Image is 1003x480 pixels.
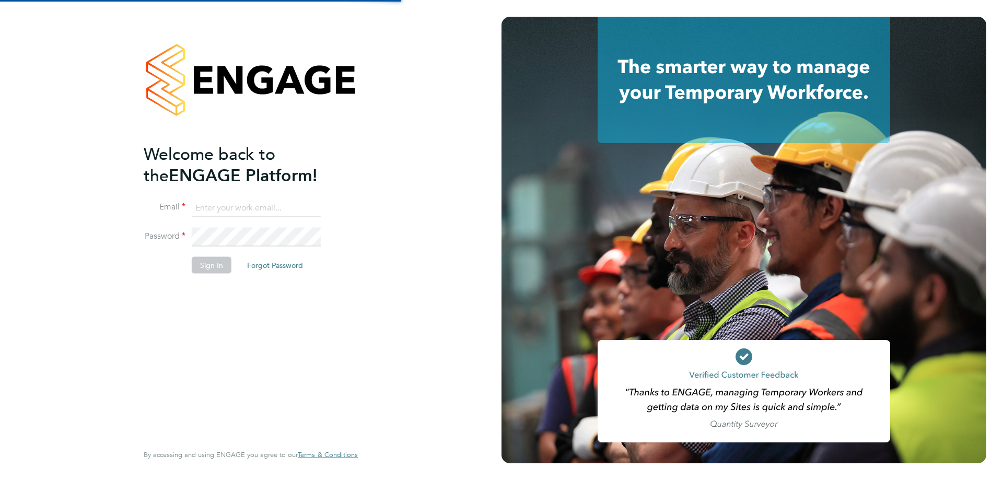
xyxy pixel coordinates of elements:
h2: ENGAGE Platform! [144,143,347,186]
span: By accessing and using ENGAGE you agree to our [144,450,358,459]
button: Forgot Password [239,257,311,274]
input: Enter your work email... [192,198,321,217]
label: Email [144,202,185,213]
button: Sign In [192,257,231,274]
label: Password [144,231,185,242]
span: Welcome back to the [144,144,275,185]
a: Terms & Conditions [298,451,358,459]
